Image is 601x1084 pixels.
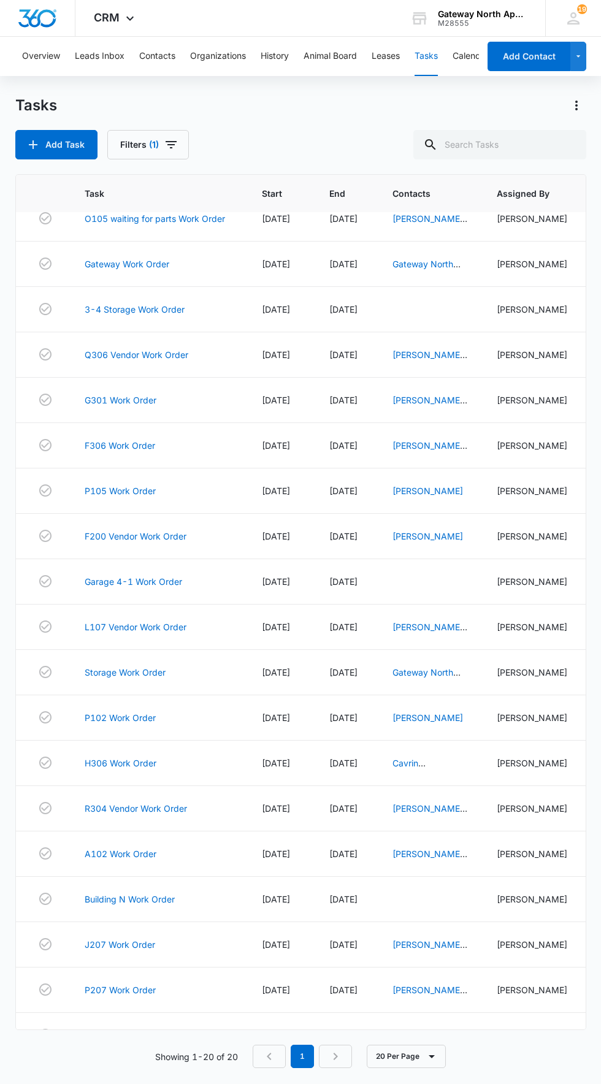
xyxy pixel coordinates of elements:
a: [PERSON_NAME] & [PERSON_NAME] [392,939,467,975]
a: Q306 Vendor Work Order [85,348,188,361]
div: [PERSON_NAME] [497,938,567,951]
span: Assigned By [497,187,549,200]
div: [PERSON_NAME] [497,303,567,316]
span: [DATE] [329,304,358,315]
a: G301 Work Order [85,394,156,406]
a: [PERSON_NAME], [PERSON_NAME] [392,349,467,373]
a: [PERSON_NAME] [PERSON_NAME] & [PERSON_NAME] [392,440,467,489]
span: [DATE] [262,758,290,768]
div: [PERSON_NAME] [497,258,567,270]
span: CRM [94,11,120,24]
span: 19 [577,4,587,14]
span: [DATE] [329,531,358,541]
div: [PERSON_NAME] [497,620,567,633]
span: [DATE] [329,894,358,904]
a: [PERSON_NAME] [392,486,463,496]
a: J207 Work Order [85,938,155,951]
span: [DATE] [262,803,290,814]
p: Showing 1-20 of 20 [155,1050,238,1063]
span: [DATE] [329,758,358,768]
a: 3-4 Storage Work Order [85,303,185,316]
button: 20 Per Page [367,1045,446,1068]
a: F306 Work Order [85,439,155,452]
div: [PERSON_NAME] [497,711,567,724]
span: [DATE] [329,213,358,224]
button: Overview [22,37,60,76]
span: [DATE] [329,667,358,677]
a: [PERSON_NAME] & [PERSON_NAME] "[PERSON_NAME]" [PERSON_NAME] [392,622,467,697]
div: notifications count [577,4,587,14]
span: [DATE] [329,486,358,496]
button: Add Task [15,130,98,159]
span: [DATE] [262,486,290,496]
button: Actions [567,96,586,115]
span: [DATE] [262,667,290,677]
div: [PERSON_NAME] [497,757,567,769]
span: [DATE] [262,213,290,224]
a: [PERSON_NAME] [392,712,463,723]
span: [DATE] [262,259,290,269]
span: Start [262,187,282,200]
a: Building N Work Order [85,893,175,906]
a: [PERSON_NAME] & [PERSON_NAME] [392,985,467,1021]
span: End [329,187,345,200]
div: [PERSON_NAME] [497,847,567,860]
a: Gateway North Apartments [392,259,461,282]
div: account name [438,9,527,19]
span: (1) [149,140,159,149]
span: [DATE] [262,985,290,995]
button: History [261,37,289,76]
span: [DATE] [262,622,290,632]
button: Animal Board [304,37,357,76]
div: [PERSON_NAME] [497,893,567,906]
a: K103 work order [85,1029,153,1042]
span: [DATE] [262,894,290,904]
div: [PERSON_NAME] [497,348,567,361]
button: Leases [372,37,400,76]
button: Filters(1) [107,130,189,159]
a: Garage 4-1 Work Order [85,575,182,588]
span: [DATE] [262,576,290,587]
div: [PERSON_NAME] [497,212,567,225]
span: [DATE] [262,712,290,723]
a: P102 Work Order [85,711,156,724]
div: [PERSON_NAME] [497,439,567,452]
a: L107 Vendor Work Order [85,620,186,633]
div: [PERSON_NAME] [497,575,567,588]
span: [DATE] [262,939,290,950]
div: [PERSON_NAME] [497,394,567,406]
span: [DATE] [262,304,290,315]
span: [DATE] [329,985,358,995]
a: Gateway North Apartments [392,667,461,690]
a: [PERSON_NAME] & [PERSON_NAME] [392,849,467,885]
span: [DATE] [262,440,290,451]
button: Calendar [453,37,489,76]
a: R304 Vendor Work Order [85,802,187,815]
span: [DATE] [262,531,290,541]
a: [PERSON_NAME] & [PERSON_NAME] [392,213,467,250]
span: [DATE] [329,259,358,269]
input: Search Tasks [413,130,586,159]
a: P207 Work Order [85,983,156,996]
a: A102 Work Order [85,847,156,860]
span: Contacts [392,187,450,200]
h1: Tasks [15,96,57,115]
span: [DATE] [329,395,358,405]
div: [PERSON_NAME] [497,983,567,996]
button: Contacts [139,37,175,76]
a: F200 Vendor Work Order [85,530,186,543]
span: Task [85,187,215,200]
div: [PERSON_NAME] [497,802,567,815]
span: [DATE] [329,576,358,587]
a: [PERSON_NAME] [392,531,463,541]
a: Gateway Work Order [85,258,169,270]
span: [DATE] [329,349,358,360]
div: [PERSON_NAME] [497,530,567,543]
span: [DATE] [329,939,358,950]
span: [DATE] [329,440,358,451]
a: Cavrin [PERSON_NAME] & [PERSON_NAME] [392,758,463,807]
span: [DATE] [262,349,290,360]
span: [DATE] [329,849,358,859]
span: [DATE] [262,849,290,859]
span: [DATE] [329,622,358,632]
